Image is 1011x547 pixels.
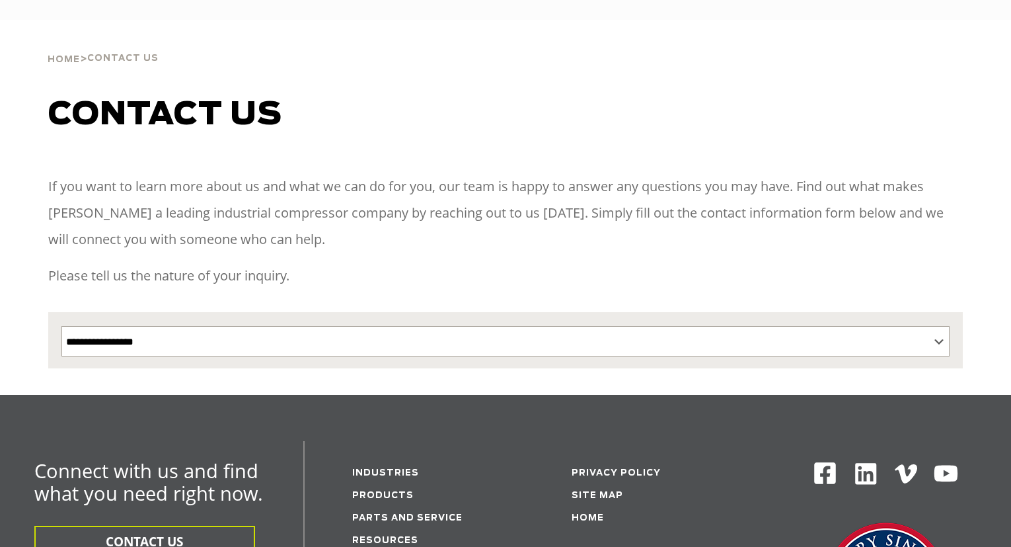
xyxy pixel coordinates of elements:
[352,536,418,545] a: Resources
[34,458,263,506] span: Connect with us and find what you need right now.
[572,469,661,478] a: Privacy Policy
[572,491,623,500] a: Site Map
[87,54,159,63] span: Contact Us
[48,53,80,65] a: Home
[853,461,879,487] img: Linkedin
[352,491,414,500] a: Products
[813,461,837,485] img: Facebook
[352,514,463,523] a: Parts and service
[572,514,604,523] a: Home
[48,173,963,253] p: If you want to learn more about us and what we can do for you, our team is happy to answer any qu...
[48,20,159,70] div: >
[48,99,282,131] span: Contact us
[933,461,959,487] img: Youtube
[352,469,419,478] a: Industries
[48,263,963,289] p: Please tell us the nature of your inquiry.
[48,56,80,64] span: Home
[895,464,917,484] img: Vimeo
